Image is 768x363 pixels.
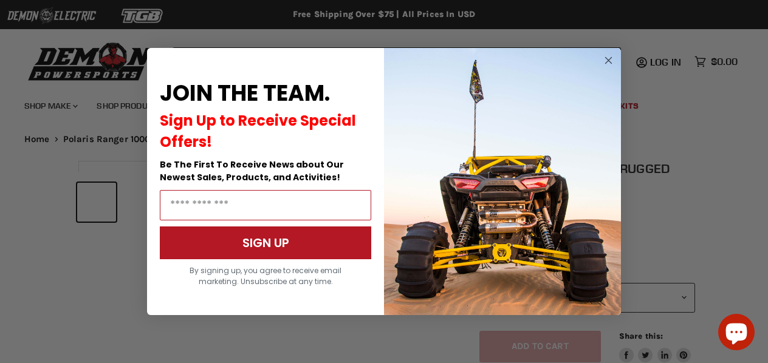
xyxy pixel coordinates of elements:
[160,78,330,109] span: JOIN THE TEAM.
[160,110,356,152] span: Sign Up to Receive Special Offers!
[160,158,344,183] span: Be The First To Receive News about Our Newest Sales, Products, and Activities!
[190,265,341,287] span: By signing up, you agree to receive email marketing. Unsubscribe at any time.
[160,226,371,259] button: SIGN UP
[715,314,758,353] inbox-online-store-chat: Shopify online store chat
[384,48,621,315] img: a9095488-b6e7-41ba-879d-588abfab540b.jpeg
[601,53,616,68] button: Close dialog
[160,190,371,220] input: Email Address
